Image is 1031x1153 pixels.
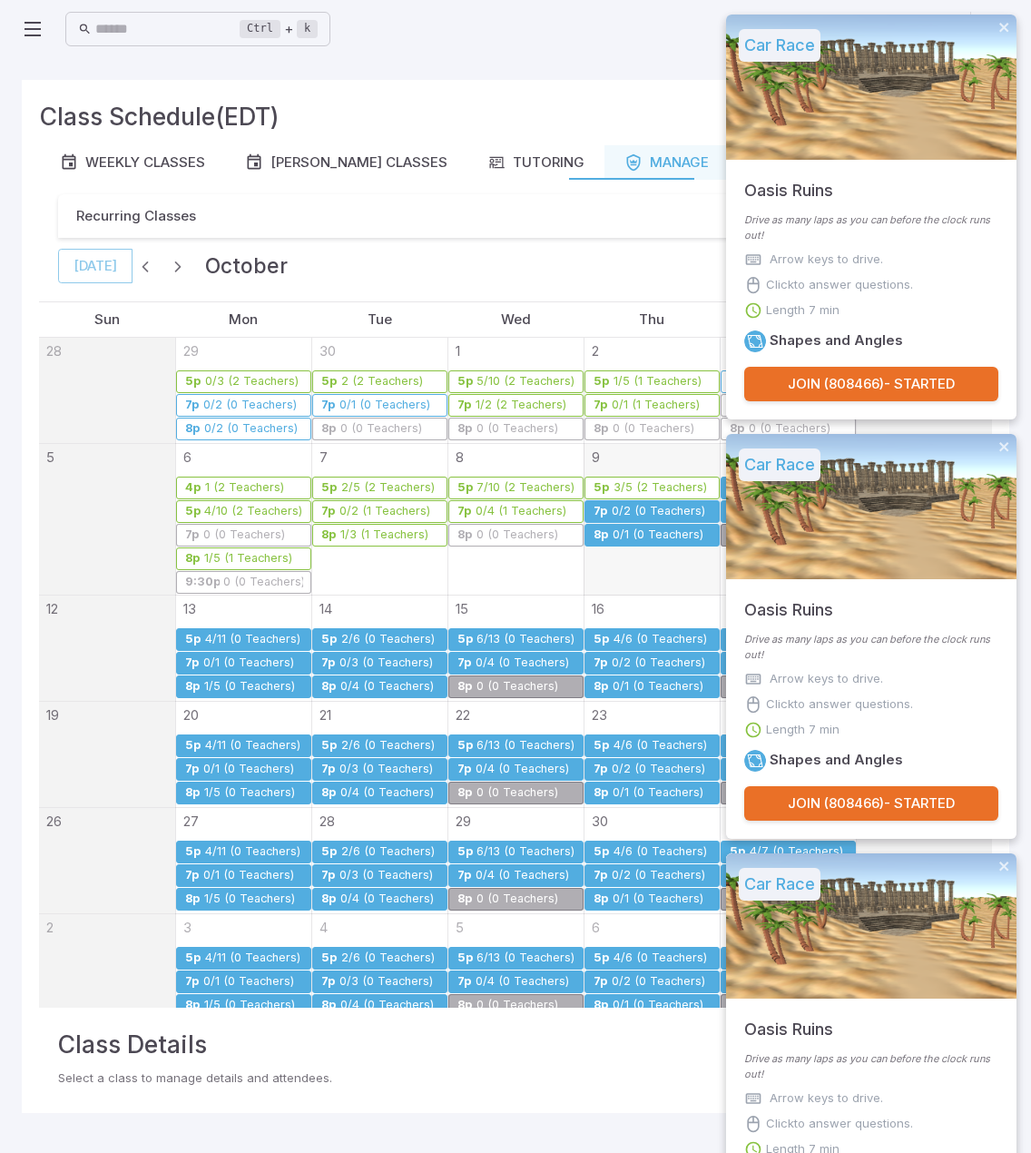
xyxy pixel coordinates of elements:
div: 5p [457,633,474,646]
div: 7p [184,869,200,882]
td: November 4, 2025 [311,914,447,1020]
p: Length 7 min [766,301,840,320]
div: 0/2 (0 Teachers) [611,975,706,989]
div: 0/1 (0 Teachers) [202,975,295,989]
div: 4/11 (0 Teachers) [204,633,301,646]
td: November 5, 2025 [447,914,584,1020]
div: 0/4 (0 Teachers) [475,975,570,989]
div: + [240,18,318,40]
p: Click to answer questions. [766,1115,913,1133]
div: 0/3 (0 Teachers) [339,656,434,670]
div: 1/5 (0 Teachers) [203,892,296,906]
div: 5/10 (2 Teachers) [476,375,574,389]
h6: Shapes and Angles [770,750,903,770]
div: 7p [320,656,336,670]
div: 5p [320,845,338,859]
td: October 14, 2025 [311,596,447,702]
a: October 8, 2025 [448,444,464,468]
div: 8p [320,422,337,436]
a: October 2, 2025 [584,338,599,361]
p: Arrow keys to drive. [770,670,883,688]
td: October 8, 2025 [447,444,584,596]
div: 0/2 (0 Teachers) [611,505,706,518]
div: 0 (0 Teachers) [476,528,559,542]
td: November 3, 2025 [175,914,311,1020]
td: October 13, 2025 [175,596,311,702]
div: 4/11 (0 Teachers) [204,739,301,753]
div: 7p [184,975,200,989]
a: November 4, 2025 [312,914,328,938]
a: October 31, 2025 [721,808,741,832]
div: 8p [457,786,473,800]
div: 8p [320,680,337,694]
td: October 26, 2025 [39,808,175,914]
div: 7p [320,869,336,882]
div: 8p [184,552,201,566]
a: October 29, 2025 [448,808,471,832]
a: October 17, 2025 [721,596,741,619]
a: Tuesday [360,302,399,337]
div: 0 (0 Teachers) [476,422,559,436]
td: October 31, 2025 [720,808,856,914]
div: 5p [593,481,610,495]
td: September 30, 2025 [311,338,447,444]
div: 5p [457,481,474,495]
h3: Class Details [58,1026,973,1062]
div: 5p [457,951,474,965]
a: October 24, 2025 [721,702,743,725]
div: 0/2 (0 Teachers) [611,763,706,776]
p: Select a class to manage details and attendees. [58,1069,973,1088]
div: 2 (2 Teachers) [340,375,424,389]
a: October 3, 2025 [721,338,736,361]
div: 1/5 (1 Teachers) [613,375,702,389]
h5: Car Race [739,29,820,62]
td: October 2, 2025 [584,338,720,444]
td: October 23, 2025 [584,702,720,808]
a: October 30, 2025 [584,808,608,832]
div: 8p [184,786,201,800]
td: November 7, 2025 [720,914,856,1020]
div: 0 (0 Teachers) [476,786,559,800]
div: 5p [320,739,338,753]
div: 0/1 (0 Teachers) [612,680,704,694]
a: November 6, 2025 [584,914,600,938]
button: Recurring Classes [58,194,973,238]
h5: Oasis Ruins [744,579,833,623]
a: September 30, 2025 [312,338,336,361]
div: 2/6 (0 Teachers) [340,845,436,859]
td: October 29, 2025 [447,808,584,914]
div: 3/5 (2 Teachers) [613,481,708,495]
div: 4/6 (0 Teachers) [613,951,708,965]
div: 1/5 (1 Teachers) [203,552,293,566]
div: 8p [320,999,337,1012]
td: October 12, 2025 [39,596,175,702]
button: close [998,20,1011,37]
div: 7p [457,975,472,989]
div: 0/2 (0 Teachers) [611,656,706,670]
div: 0/3 (0 Teachers) [339,869,434,882]
div: 8p [320,786,337,800]
a: October 5, 2025 [39,444,54,468]
div: 1/2 (2 Teachers) [475,399,567,412]
div: 7p [320,399,336,412]
div: 7p [320,975,336,989]
div: 7p [593,505,608,518]
td: November 2, 2025 [39,914,175,1020]
div: 0/4 (1 Teachers) [475,505,567,518]
div: 4p [184,481,201,495]
p: Arrow keys to drive. [770,251,883,269]
div: 7p [457,399,472,412]
div: 8p [457,892,473,906]
button: Join in Zoom Client [932,12,967,46]
a: October 7, 2025 [312,444,328,468]
a: October 20, 2025 [176,702,199,725]
div: 1/5 (0 Teachers) [203,680,296,694]
div: 7p [184,399,200,412]
div: 5p [184,633,201,646]
div: 5p [184,375,201,389]
button: Join (808466)- Started [744,786,998,821]
a: Sunday [87,302,127,337]
a: October 27, 2025 [176,808,199,832]
div: 2/6 (0 Teachers) [340,633,436,646]
button: Next month [165,253,191,279]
